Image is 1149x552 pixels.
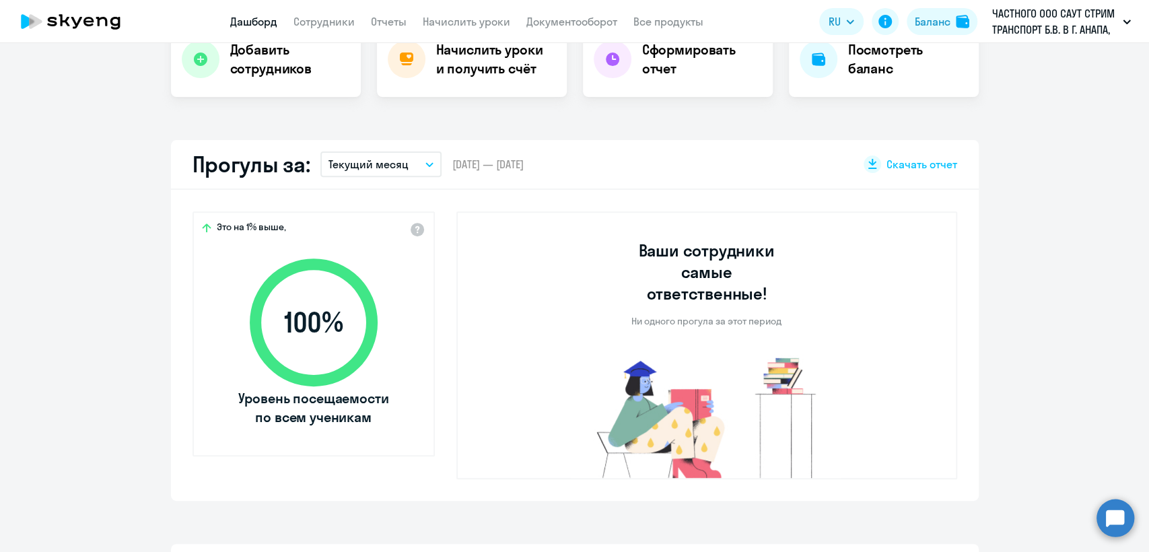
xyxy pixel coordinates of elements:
[526,15,617,28] a: Документооборот
[436,40,553,78] h4: Начислить уроки и получить счёт
[886,157,957,172] span: Скачать отчет
[230,15,277,28] a: Дашборд
[236,389,391,427] span: Уровень посещаемости по всем ученикам
[992,5,1117,38] p: ЧАСТНОГО ООО САУТ СТРИМ ТРАНСПОРТ Б.В. В Г. АНАПА, ФЛ, Группа 3 (предоплата)
[633,15,703,28] a: Все продукты
[956,15,969,28] img: balance
[230,40,350,78] h4: Добавить сотрудников
[293,15,355,28] a: Сотрудники
[819,8,864,35] button: RU
[371,15,407,28] a: Отчеты
[217,221,286,237] span: Это на 1% выше,
[620,240,793,304] h3: Ваши сотрудники самые ответственные!
[423,15,510,28] a: Начислить уроки
[907,8,977,35] button: Балансbalance
[328,156,409,172] p: Текущий месяц
[452,157,524,172] span: [DATE] — [DATE]
[829,13,841,30] span: RU
[848,40,968,78] h4: Посмотреть баланс
[571,354,841,478] img: no-truants
[985,5,1138,38] button: ЧАСТНОГО ООО САУТ СТРИМ ТРАНСПОРТ Б.В. В Г. АНАПА, ФЛ, Группа 3 (предоплата)
[631,315,781,327] p: Ни одного прогула за этот период
[320,151,442,177] button: Текущий месяц
[642,40,762,78] h4: Сформировать отчет
[915,13,950,30] div: Баланс
[236,306,391,339] span: 100 %
[193,151,310,178] h2: Прогулы за:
